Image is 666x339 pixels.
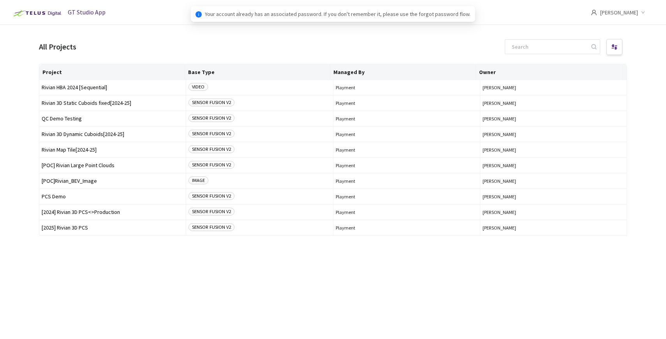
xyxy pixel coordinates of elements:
[483,100,624,106] button: [PERSON_NAME]
[336,131,477,137] span: Playment
[196,11,202,18] span: info-circle
[189,208,234,215] span: SENSOR FUSION V2
[336,147,477,153] span: Playment
[189,99,234,106] span: SENSOR FUSION V2
[483,209,624,215] button: [PERSON_NAME]
[483,194,624,200] button: [PERSON_NAME]
[39,64,185,80] th: Project
[42,147,183,153] span: Rivian Map Tile[2024-25]
[68,8,106,16] span: GT Studio App
[336,194,477,200] span: Playment
[476,64,622,80] th: Owner
[189,114,234,122] span: SENSOR FUSION V2
[185,64,331,80] th: Base Type
[336,100,477,106] span: Playment
[483,85,624,90] button: [PERSON_NAME]
[507,40,590,54] input: Search
[336,209,477,215] span: Playment
[189,223,234,231] span: SENSOR FUSION V2
[641,11,645,14] span: down
[42,131,183,137] span: Rivian 3D Dynamic Cuboids[2024-25]
[42,225,183,231] span: [2025] Rivian 3D PCS
[189,83,208,91] span: VIDEO
[336,162,477,168] span: Playment
[336,116,477,122] span: Playment
[189,130,234,138] span: SENSOR FUSION V2
[42,162,183,168] span: [POC] Rivian Large Point Clouds
[483,116,624,122] button: [PERSON_NAME]
[42,85,183,90] span: Rivian HBA 2024 [Sequential]
[336,85,477,90] span: Playment
[9,7,63,19] img: Telus
[591,9,597,16] span: user
[336,225,477,231] span: Playment
[189,161,234,169] span: SENSOR FUSION V2
[189,145,234,153] span: SENSOR FUSION V2
[483,162,624,168] button: [PERSON_NAME]
[483,131,624,137] button: [PERSON_NAME]
[42,178,183,184] span: [POC]Rivian_BEV_Image
[189,177,208,184] span: IMAGE
[42,100,183,106] span: Rivian 3D Static Cuboids fixed[2024-25]
[330,64,476,80] th: Managed By
[42,194,183,200] span: PCS Demo
[483,225,624,231] button: [PERSON_NAME]
[336,178,477,184] span: Playment
[42,116,183,122] span: QC Demo Testing
[483,178,624,184] button: [PERSON_NAME]
[205,10,470,18] span: Your account already has an associated password. If you don't remember it, please use the forgot ...
[39,41,76,53] div: All Projects
[42,209,183,215] span: [2024] Rivian 3D PCS<>Production
[483,147,624,153] button: [PERSON_NAME]
[189,192,234,200] span: SENSOR FUSION V2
